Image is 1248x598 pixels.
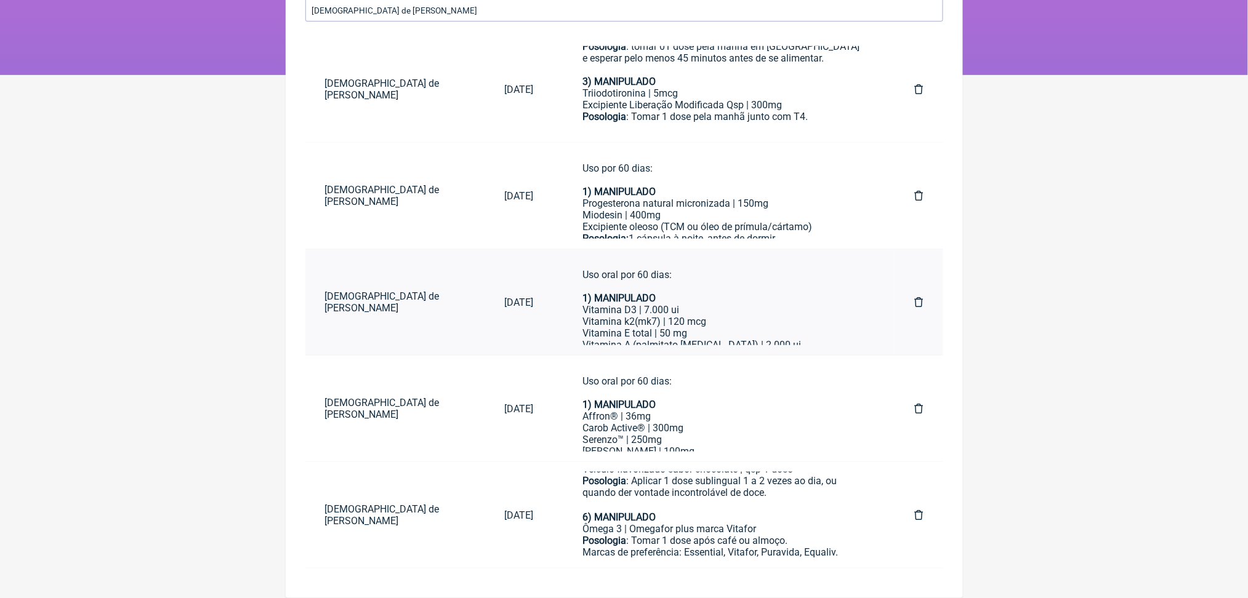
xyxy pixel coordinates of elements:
a: [DATE] [485,393,553,425]
div: Affron® | 36mg [582,410,865,422]
div: Ômega 3 | Omegafor plus marca Vitafor [582,523,865,535]
strong: 1) MANIPULADO [582,186,656,197]
strong: 1) MANIPULADO [582,292,656,304]
strong: 1) MANIPULADO [582,399,656,410]
div: Excipiente Liberação Modificada Qsp | 300mg [582,99,865,111]
strong: 3) MANIPULADO [582,76,656,87]
div: : tomar 01 dose pela manhã em [GEOGRAPHIC_DATA] e esperar pelo menos 45 minutos antes de se alime... [582,41,865,76]
a: [DATE] [485,74,553,105]
strong: Posologia [582,535,626,546]
div: Uso por 60 dias: Progesterona natural micronizada | 150mg Miodesin | 400mg Excipiente oleoso (TCM... [582,162,865,268]
div: Vitamina A (palmitato [MEDICAL_DATA]) | 2.000 ui Excipiente | cápsula oleosa TCM ou óleo de abacate [582,339,865,362]
a: [DEMOGRAPHIC_DATA] de [PERSON_NAME] [305,174,485,217]
a: [DEMOGRAPHIC_DATA] de [PERSON_NAME] [305,493,485,536]
a: Uso por 60 dias:1) MANIPULADOProgesterona natural micronizada | 150mgMiodesin | 400mgExcipiente o... [563,153,885,239]
div: Carob Active® | 300mg [582,422,865,434]
strong: Posologia: [582,233,629,244]
strong: 6) MANIPULADO [582,511,656,523]
a: [DATE] [485,287,553,318]
a: [DEMOGRAPHIC_DATA] de [PERSON_NAME] [305,68,485,111]
a: Uso oral por 60 dias:1) MANIPULADOBioBerON | 160mgMio-[MEDICAL_DATA] | 1gUbiquinol | 50mgMagnésio... [563,472,885,558]
a: [DATE] [485,500,553,531]
strong: Posologia [582,111,626,122]
a: Uso por 60 dias:Progesterona natural micronizada | 100mgMiodesin | 400mgExcipiente oleoso (TCM ou... [563,46,885,132]
div: : Tomar 1 dose pela manhã junto com T4. [582,111,865,122]
div: Vitamina E total | 50 mg [582,327,865,339]
div: Vitamina k2(mk7) | 120 mcg [582,316,865,327]
div: Uso oral por 60 dias: [582,269,865,292]
div: [PERSON_NAME] | 100mg [582,445,865,457]
div: Triiodotironina | 5mcg [582,87,865,99]
strong: Posologia [582,41,626,52]
div: : Aplicar 1 dose sublingual 1 a 2 vezes ao dia, ou quando der vontade incontrolável de doce. ㅤ [582,475,865,511]
a: [DATE] [485,180,553,212]
a: Uso oral por 60 dias: 1) MANIPULADOVitamina D3 | 7.000 uiVitamina k2(mk7) | 120 mcgVitamina E tot... [563,259,885,345]
div: Uso oral por 60 dias: [582,375,865,410]
div: : Tomar 1 dose após café ou almoço. Marcas de preferência: Essential, Vitafor, Puravida, Equaliv. ㅤ [582,535,865,571]
a: Uso oral por 60 dias:1) MANIPULADOAffron® | 36mgCarob Active® | 300mgSerenzo™ | 250mg[PERSON_NAME... [563,365,885,452]
a: [DEMOGRAPHIC_DATA] de [PERSON_NAME] [305,387,485,430]
strong: Posologia [582,475,626,487]
div: Vitamina D3 | 7.000 ui [582,304,865,316]
div: Serenzo™ | 250mg [582,434,865,445]
a: [DEMOGRAPHIC_DATA] de [PERSON_NAME] [305,281,485,324]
